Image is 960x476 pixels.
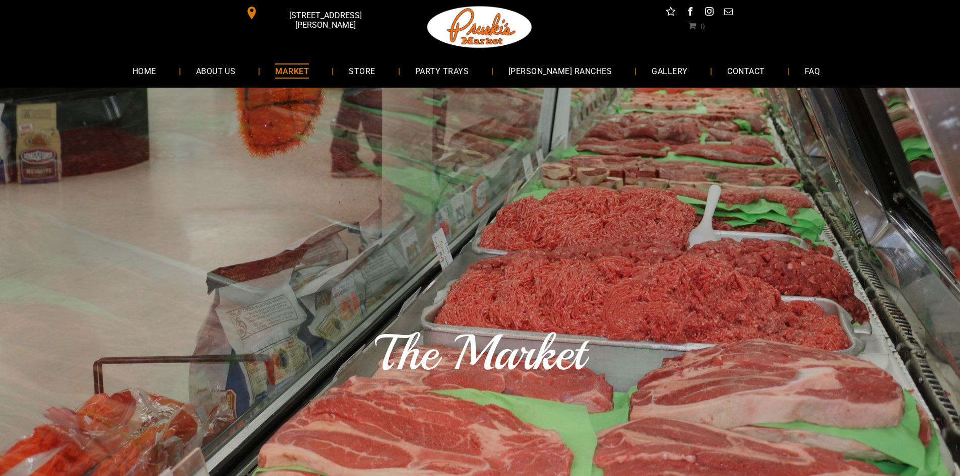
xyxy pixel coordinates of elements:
a: ABOUT US [181,57,251,84]
a: [STREET_ADDRESS][PERSON_NAME] [238,5,393,21]
span: The Market [375,322,585,384]
a: email [722,5,735,21]
span: 0 [700,22,705,30]
a: FAQ [790,57,835,84]
span: [STREET_ADDRESS][PERSON_NAME] [260,6,390,35]
a: facebook [683,5,696,21]
a: Social network [664,5,677,21]
a: GALLERY [636,57,702,84]
a: MARKET [260,57,324,84]
a: CONTACT [712,57,780,84]
a: STORE [334,57,390,84]
a: HOME [117,57,171,84]
a: [PERSON_NAME] RANCHES [493,57,627,84]
a: instagram [702,5,716,21]
a: PARTY TRAYS [400,57,484,84]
